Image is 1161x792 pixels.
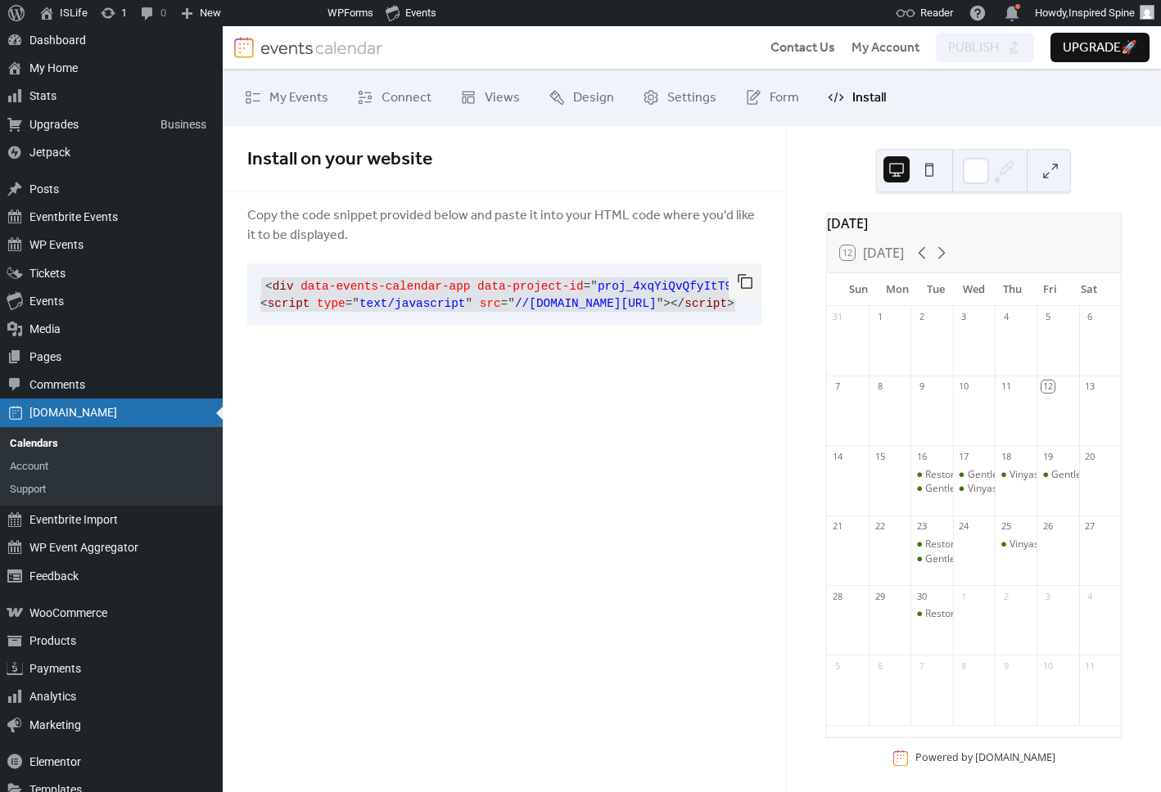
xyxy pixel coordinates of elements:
span: " [352,297,359,310]
div: 2 [915,311,928,323]
button: Upgrade🚀 [1050,33,1150,62]
div: 22 [874,520,886,533]
span: " [590,280,598,293]
a: My Account [852,38,919,57]
div: 11 [1084,659,1096,672]
div: 4 [1000,311,1012,323]
div: 15 [874,450,886,462]
a: Design [536,75,626,119]
div: Powered by [915,750,1055,765]
span: = [501,297,508,310]
div: Gentle Flow: Flexibility and Stress Relief Yoga [910,552,952,566]
div: 5 [832,659,844,672]
div: 7 [832,380,844,393]
span: = [584,280,591,293]
span: type [317,297,346,310]
div: 10 [958,380,970,393]
span: > [727,297,734,310]
a: Install [815,75,898,119]
div: Vinyasa Flow: Yoga for Strength and Balance [995,538,1037,551]
div: 1 [958,590,970,602]
div: Restorative Yoga: Deep Stretching and Relaxation [925,468,1150,482]
div: 18 [1000,450,1012,462]
div: 16 [915,450,928,462]
div: 20 [1084,450,1096,462]
span: My Events [269,88,328,108]
a: Settings [630,75,729,119]
img: Hourly views [144,88,210,105]
div: Restorative Yoga: Deep Stretching and Relaxation [910,607,952,621]
span: Install on your website [247,142,432,178]
div: Sat [1069,273,1108,306]
div: Fri [1031,273,1069,306]
div: 8 [874,380,886,393]
div: 19 [1041,450,1054,462]
div: 24 [958,520,970,533]
div: 8 [958,659,970,672]
div: 6 [874,659,886,672]
a: My Events [233,75,341,119]
span: Copy the code snippet provided below and paste it into your HTML code where you'd like it to be d... [247,206,761,245]
a: Form [733,75,811,119]
div: 7 [915,659,928,672]
div: 3 [958,311,970,323]
span: Install [852,88,886,108]
div: Vinyasa Flow: Yoga for Strength and Balance [995,468,1037,482]
div: Gentle Flow: Flexibility and Stress Relief Yoga [910,482,952,496]
div: Gentle Flow: Flexibility and Stress Relief Yoga [925,552,1129,566]
div: 11 [1000,380,1012,393]
span: text/javascript [359,297,466,310]
span: script [684,297,727,310]
span: " [508,297,515,310]
span: = [346,297,353,310]
a: [DOMAIN_NAME] [975,750,1055,764]
span: proj_4xqYiQvQfyItT93sLwRlj [598,280,782,293]
a: Views [448,75,532,119]
div: 4 [1084,590,1096,602]
div: 1 [874,311,886,323]
img: logo [234,37,254,58]
span: > [663,297,671,310]
span: Contact Us [770,38,835,58]
span: src [480,297,501,310]
div: Gentle Flow: Flexibility and Stress Relief Yoga [953,468,995,482]
span: " [657,297,664,310]
div: Thu [993,273,1032,306]
a: Connect [345,75,444,119]
div: 10 [1041,659,1054,672]
span: data-events-calendar-app [300,280,470,293]
img: logotype [260,37,383,58]
div: 6 [1084,311,1096,323]
span: Business [160,117,206,132]
div: 3 [1041,590,1054,602]
span: Settings [667,88,716,108]
span: Upgrade 🚀 [1063,38,1137,58]
div: 25 [1000,520,1012,533]
span: data-project-id [477,280,584,293]
div: 17 [958,450,970,462]
div: 30 [915,590,928,602]
div: 23 [915,520,928,533]
span: Connect [382,88,431,108]
div: Restorative Yoga: Deep Stretching and Relaxation [925,538,1150,551]
span: Design [573,88,614,108]
div: Sun [840,273,879,306]
span: My Account [852,38,919,58]
div: 27 [1084,520,1096,533]
div: Tue [916,273,955,306]
div: 26 [1041,520,1054,533]
div: 14 [832,450,844,462]
a: Contact Us [770,38,835,57]
span: Form [770,88,799,108]
span: //[DOMAIN_NAME][URL] [515,297,657,310]
div: [DATE] [827,214,1121,233]
span: div [273,280,294,293]
div: Restorative Yoga: Deep Stretching and Relaxation [910,468,952,482]
div: 2 [1000,590,1012,602]
div: Mon [878,273,916,306]
div: Vinyasa Flow: Yoga for Strength and Balance [953,482,995,496]
div: 5 [1041,311,1054,323]
span: </ [671,297,684,310]
div: 28 [832,590,844,602]
div: 29 [874,590,886,602]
